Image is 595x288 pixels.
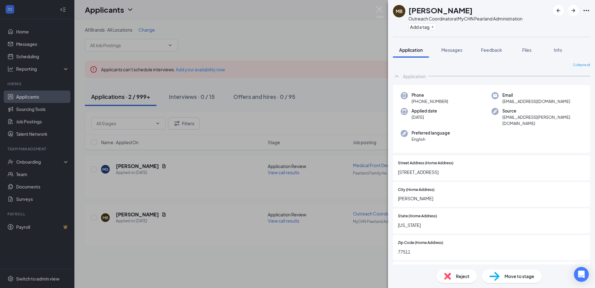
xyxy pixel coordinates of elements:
span: Application [399,47,423,53]
span: [EMAIL_ADDRESS][DOMAIN_NAME] [502,98,570,104]
div: Outreach Coordinator at MyCHN Pearland Administration [408,16,522,22]
button: ArrowRight [568,5,579,16]
span: Feedback [481,47,502,53]
span: [PHONE_NUMBER] [412,98,448,104]
span: [STREET_ADDRESS] [398,169,585,175]
span: English [412,136,450,142]
span: [EMAIL_ADDRESS][PERSON_NAME][DOMAIN_NAME] [502,114,582,127]
svg: ArrowLeftNew [555,7,562,14]
span: Info [554,47,562,53]
span: Collapse all [573,63,590,68]
button: ArrowLeftNew [553,5,564,16]
div: MB [396,8,403,14]
span: State (Home Address) [398,213,437,219]
div: Application [403,73,426,79]
span: Source [502,108,582,114]
h1: [PERSON_NAME] [408,5,473,16]
svg: Plus [431,25,434,29]
span: [PERSON_NAME] [398,195,585,202]
span: Applied date [412,108,437,114]
button: PlusAdd a tag [408,24,436,30]
span: Reject [456,273,469,280]
span: Files [522,47,531,53]
span: Street Address (Home Address) [398,160,453,166]
span: [DATE] [412,114,437,120]
span: Preferred language [412,130,450,136]
span: Zip Code (Home Address) [398,240,443,246]
span: Move to stage [505,273,534,280]
span: Email [502,92,570,98]
span: [US_STATE] [398,222,585,228]
span: Phone [412,92,448,98]
svg: Ellipses [583,7,590,14]
div: Open Intercom Messenger [574,267,589,282]
svg: ArrowRight [570,7,577,14]
span: Messages [441,47,462,53]
span: City (Home Address) [398,187,434,193]
svg: ChevronUp [393,73,400,80]
span: 77511 [398,248,585,255]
